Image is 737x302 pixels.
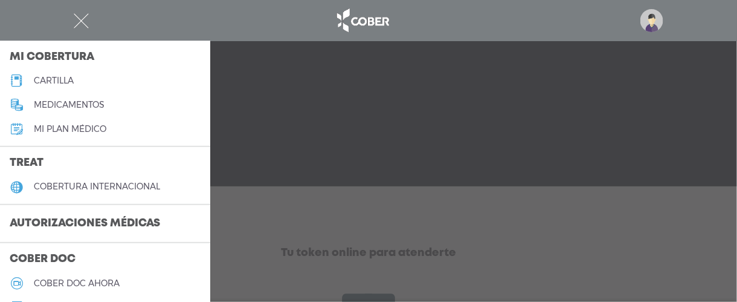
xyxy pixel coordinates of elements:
[34,76,74,86] h5: cartilla
[330,6,394,35] img: logo_cober_home-white.png
[34,182,160,192] h5: cobertura internacional
[34,124,106,134] h5: Mi plan médico
[34,278,120,289] h5: Cober doc ahora
[74,13,89,28] img: Cober_menu-close-white.svg
[34,100,105,110] h5: medicamentos
[640,9,663,32] img: profile-placeholder.svg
